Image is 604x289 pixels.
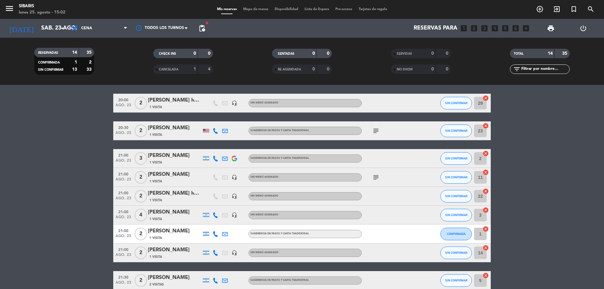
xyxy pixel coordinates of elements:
button: menu [5,4,14,15]
button: SIN CONFIRMAR [440,274,472,287]
span: sugerencia de pasos y carta tradicional [250,279,309,281]
i: search [587,5,595,13]
strong: 14 [72,50,77,55]
div: [PERSON_NAME] [148,246,201,254]
span: 1 Visita [149,160,162,165]
span: SIN CONFIRMAR [445,175,467,179]
span: 2 Visitas [149,282,164,287]
span: Sin menú asignado [250,251,278,254]
i: cancel [483,123,489,129]
div: lunes 25. agosto - 15:02 [19,9,65,16]
span: 2 [135,125,147,137]
strong: 4 [208,67,212,71]
span: 21:00 [115,246,131,253]
span: ago. 23 [115,177,131,185]
span: 1 Visita [149,217,162,222]
span: Pre-acceso [332,8,355,11]
strong: 0 [208,51,212,56]
span: 1 Visita [149,198,162,203]
span: Disponibilidad [271,8,301,11]
span: 1 Visita [149,179,162,184]
strong: 0 [327,51,331,56]
strong: 13 [72,67,77,72]
span: 4 [135,209,147,221]
div: [PERSON_NAME] [148,124,201,132]
span: 21:00 [115,170,131,177]
strong: 35 [562,51,568,56]
span: 2 [135,274,147,287]
i: looks_5 [501,24,509,32]
span: 21:00 [115,208,131,215]
i: cancel [483,150,489,157]
i: subject [372,174,380,181]
div: [PERSON_NAME] hab602 [148,96,201,104]
img: google-logo.png [232,156,237,161]
div: [PERSON_NAME] [148,274,201,282]
span: 1 Visita [149,254,162,259]
span: 2 [135,228,147,240]
div: [PERSON_NAME] [148,170,201,179]
i: cancel [483,188,489,194]
button: SIN CONFIRMAR [440,171,472,184]
span: SENTADAS [278,52,294,55]
button: SIN CONFIRMAR [440,247,472,259]
div: sibaris [19,3,65,9]
button: SIN CONFIRMAR [440,209,472,221]
span: 3 [135,152,147,165]
span: print [547,25,555,32]
span: SIN CONFIRMAR [445,101,467,105]
strong: 0 [446,67,450,71]
i: cancel [483,226,489,232]
strong: 14 [548,51,553,56]
i: add_box [522,24,530,32]
button: SIN CONFIRMAR [440,97,472,109]
span: Tarjetas de regalo [355,8,390,11]
button: CONFIRMADA [440,228,472,240]
i: headset_mic [232,250,237,256]
span: ago. 23 [115,131,131,138]
span: CHECK INS [159,52,176,55]
strong: 33 [87,67,93,72]
span: 1 Visita [149,132,162,137]
span: 1 Visita [149,105,162,110]
span: Reservas para [414,25,457,31]
span: SIN CONFIRMAR [38,68,63,71]
span: CANCELADA [159,68,178,71]
span: RE AGENDADA [278,68,301,71]
span: Mis reservas [214,8,240,11]
span: 2 [135,247,147,259]
strong: 0 [446,51,450,56]
span: 20:00 [115,96,131,103]
i: looks_3 [480,24,489,32]
span: sugerencia de pasos y carta tradicional [250,232,309,235]
span: ago. 23 [115,215,131,222]
strong: 0 [312,67,315,71]
i: arrow_drop_down [59,25,66,32]
i: headset_mic [232,175,237,180]
button: SIN CONFIRMAR [440,125,472,137]
span: Lista de Espera [301,8,332,11]
span: SIN CONFIRMAR [445,157,467,160]
span: CONFIRMADA [447,232,466,236]
strong: 35 [87,50,93,55]
span: fiber_manual_record [205,21,209,25]
i: filter_list [513,65,521,73]
div: LOG OUT [567,19,599,38]
span: RESERVADAS [38,51,58,54]
span: 2 [135,97,147,109]
i: headset_mic [232,100,237,106]
strong: 1 [193,67,196,71]
span: ago. 23 [115,103,131,110]
strong: 1 [75,60,77,64]
i: looks_one [460,24,468,32]
i: looks_6 [512,24,520,32]
span: ago. 23 [115,196,131,203]
strong: 0 [327,67,331,71]
i: power_settings_new [579,25,587,32]
span: Sin menú asignado [250,102,278,104]
span: 21:30 [115,273,131,281]
span: ago. 23 [115,234,131,241]
div: [PERSON_NAME] [148,227,201,235]
span: SIN CONFIRMAR [445,279,467,282]
strong: 0 [431,67,434,71]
